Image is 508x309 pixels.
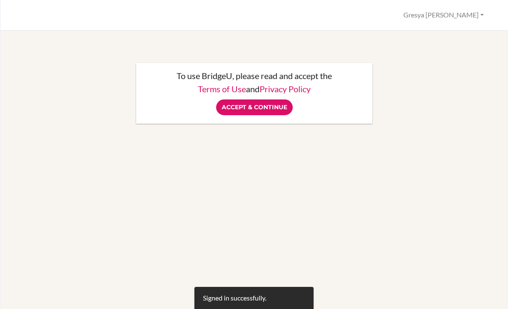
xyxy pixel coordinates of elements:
a: Privacy Policy [260,84,311,94]
p: and [145,85,364,93]
a: Terms of Use [198,84,246,94]
button: Gresya [PERSON_NAME] [400,7,488,23]
p: To use BridgeU, please read and accept the [145,71,364,80]
input: Accept & Continue [216,99,293,115]
div: Signed in successfully. [203,293,266,303]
